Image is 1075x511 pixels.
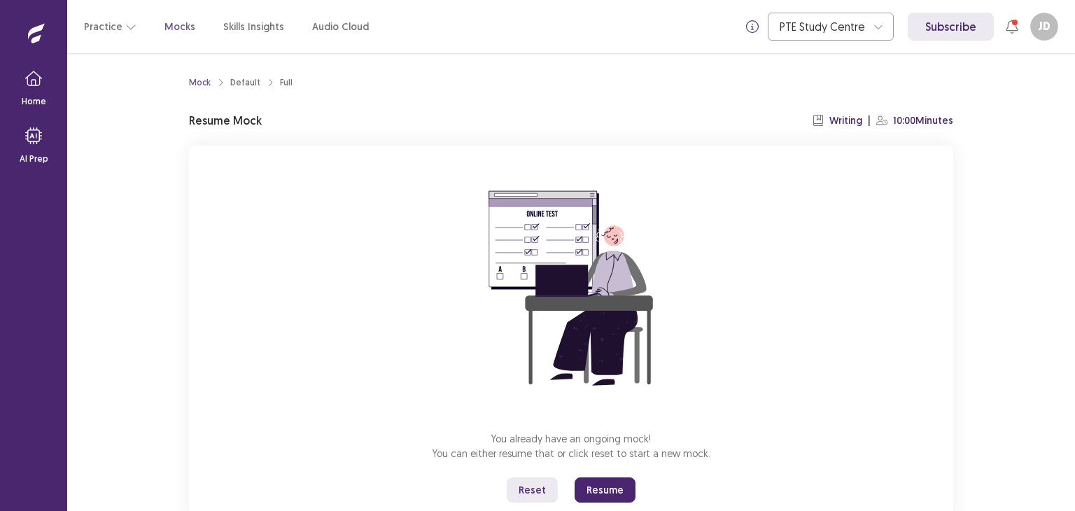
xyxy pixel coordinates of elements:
button: Reset [507,477,558,503]
a: Mocks [164,20,195,34]
div: PTE Study Centre [780,13,866,40]
p: 10:00 Minutes [893,113,953,128]
a: Subscribe [908,13,994,41]
a: Skills Insights [223,20,284,34]
img: attend-mock [445,162,697,414]
p: Resume Mock [189,112,262,129]
div: Full [280,76,293,89]
nav: breadcrumb [189,76,293,89]
p: | [868,113,871,128]
p: Home [22,95,46,108]
a: Audio Cloud [312,20,369,34]
button: Resume [575,477,635,503]
div: Default [230,76,260,89]
p: You already have an ongoing mock! You can either resume that or click reset to start a new mock. [433,431,710,461]
button: Practice [84,14,136,39]
a: Mock [189,76,211,89]
p: Writing [829,113,862,128]
button: info [740,14,765,39]
button: JD [1030,13,1058,41]
p: AI Prep [20,153,48,165]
